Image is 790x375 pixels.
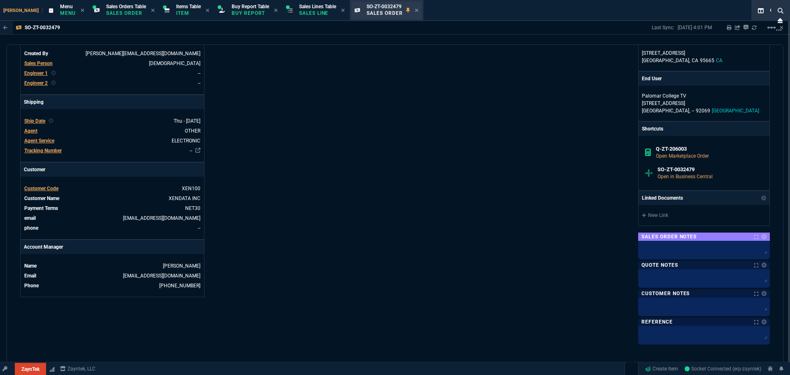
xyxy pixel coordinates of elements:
[700,58,714,63] span: 95665
[58,365,98,373] a: msbcCompanyName
[24,117,201,125] tr: undefined
[642,108,690,114] span: [GEOGRAPHIC_DATA],
[685,365,761,373] a: SsIDNoY_EKXmfebDAAAo
[24,80,48,86] span: Engineer 2
[24,262,201,270] tr: undefined
[24,215,36,221] span: email
[685,366,761,372] span: Socket Connected (erp-zayntek)
[106,10,146,16] p: Sales Order
[639,122,769,136] p: Shortcuts
[24,51,48,56] span: Created By
[678,24,712,31] p: [DATE] 4:01 PM
[367,4,402,9] span: SO-ZT-0032479
[24,137,201,145] tr: undefined
[163,263,200,269] a: [PERSON_NAME]
[198,80,200,86] span: --
[692,108,694,114] span: --
[24,186,58,191] span: Customer Code
[415,7,418,14] nx-icon: Close Tab
[641,290,690,297] p: Customer Notes
[106,4,146,9] span: Sales Orders Table
[767,6,779,16] nx-icon: Search
[182,186,200,191] span: XEN100
[24,225,38,231] span: phone
[696,108,710,114] span: 92069
[21,240,204,254] p: Account Manager
[60,10,76,16] p: Menu
[159,283,200,289] a: (469) 476-5010
[656,152,763,160] p: Open Marketplace Order
[174,118,200,124] span: 2025-09-18T00:00:00.000Z
[641,319,673,325] p: Reference
[24,263,37,269] span: Name
[123,273,200,279] a: [EMAIL_ADDRESS][DOMAIN_NAME]
[24,204,201,212] tr: undefined
[767,23,776,33] mat-icon: Example home icon
[24,196,59,201] span: Customer Name
[24,127,201,135] tr: undefined
[656,146,763,152] h6: Q-ZT-206003
[24,273,36,279] span: Email
[123,215,200,221] a: [EMAIL_ADDRESS][DOMAIN_NAME]
[24,138,54,144] span: Agent Service
[176,10,201,16] p: Item
[641,233,697,240] p: Sales Order Notes
[774,6,787,16] nx-icon: Search
[692,58,698,63] span: CA
[21,163,204,177] p: Customer
[24,214,201,222] tr: trofidal@xendata.com
[151,7,155,14] nx-icon: Close Tab
[185,128,200,134] span: OTHER
[24,184,201,193] tr: undefined
[642,194,683,202] p: Linked Documents
[658,173,763,180] p: Open in Business Central
[774,16,786,26] nx-icon: Close Workbench
[49,117,53,125] nx-icon: Clear selected rep
[642,92,721,100] p: Palomar College TV
[206,7,209,14] nx-icon: Close Tab
[299,10,336,16] p: Sales Line
[24,70,48,76] span: Engineer 1
[172,138,200,144] span: ELECTRONIC
[755,6,767,16] nx-icon: Split Panels
[642,212,766,219] a: New Link
[86,51,200,56] span: BRIAN.OVER@FORNIDA.COM
[274,7,278,14] nx-icon: Close Tab
[25,24,60,31] p: SO-ZT-0032479
[24,118,45,124] span: Ship Date
[60,4,73,9] span: Menu
[642,75,662,82] p: End User
[51,70,56,77] nx-icon: Clear selected rep
[24,147,201,155] tr: undefined
[24,283,39,289] span: Phone
[185,205,200,211] span: NET30
[3,25,8,30] nx-icon: Back to Table
[716,58,723,63] span: CA
[232,10,269,16] p: Buy Report
[641,262,678,268] p: Quote Notes
[24,194,201,203] tr: undefined
[24,128,37,134] span: Agent
[642,49,766,57] p: [STREET_ADDRESS]
[652,24,678,31] p: Last Sync:
[776,26,782,34] nx-icon: Open New Tab
[169,196,200,201] a: XENDATA INC
[642,363,681,375] a: Create Item
[24,272,201,280] tr: undefined
[642,58,690,63] span: [GEOGRAPHIC_DATA],
[51,79,56,87] nx-icon: Clear selected rep
[21,95,204,109] p: Shipping
[367,10,403,16] p: Sales Order
[341,7,345,14] nx-icon: Close Tab
[81,7,84,14] nx-icon: Close Tab
[198,225,200,231] a: --
[299,4,336,9] span: Sales Lines Table
[198,70,200,76] span: --
[24,59,201,68] tr: undefined
[24,148,62,154] span: Tracking Number
[149,61,200,66] span: VAHI
[24,61,53,66] span: Sales Person
[232,4,269,9] span: Buy Report Table
[658,166,763,173] h6: SO-ZT-0032479
[190,148,192,154] a: --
